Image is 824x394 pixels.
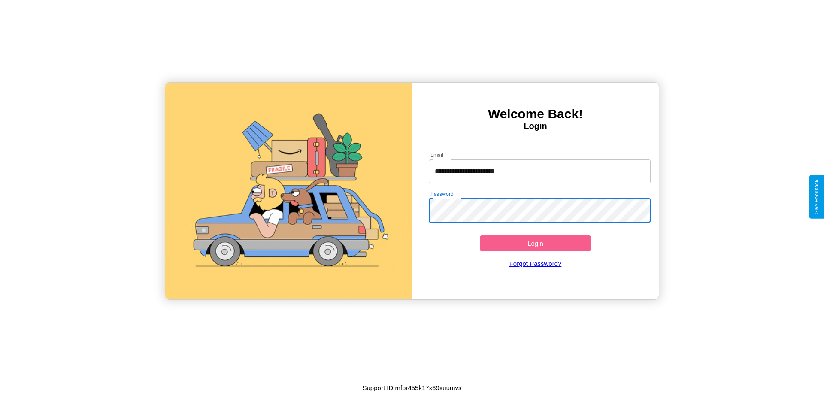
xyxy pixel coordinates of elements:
[412,107,659,121] h3: Welcome Back!
[363,382,462,394] p: Support ID: mfpr455k17x69xuumvs
[430,190,453,198] label: Password
[165,83,412,299] img: gif
[412,121,659,131] h4: Login
[814,180,820,214] div: Give Feedback
[424,251,647,276] a: Forgot Password?
[430,151,444,159] label: Email
[480,235,591,251] button: Login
